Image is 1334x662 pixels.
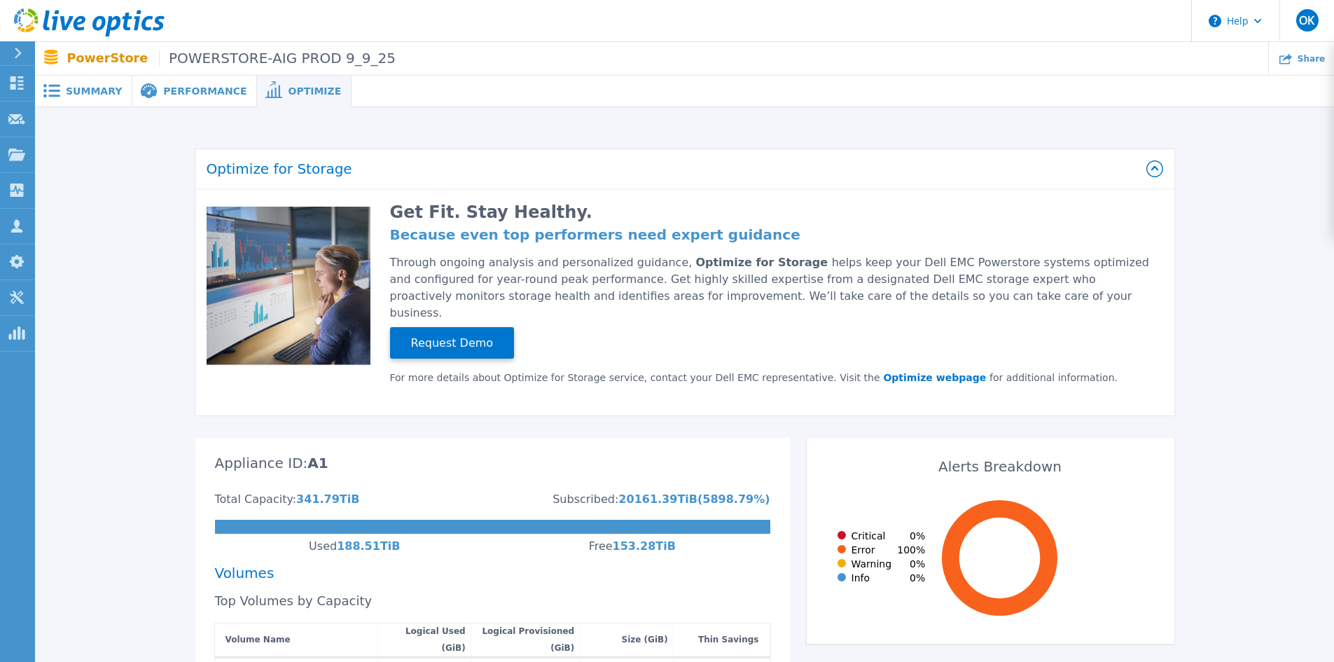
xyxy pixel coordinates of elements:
[698,631,759,648] div: Thin Savings
[66,86,122,96] span: Summary
[163,86,246,96] span: Performance
[832,530,886,542] div: Critical
[390,229,1155,240] h4: Because even top performers need expert guidance
[910,558,925,570] span: 0 %
[880,372,990,383] a: Optimize webpage
[390,207,1155,218] h2: Get Fit. Stay Healthy.
[897,544,925,556] span: 100 %
[622,631,668,648] div: Size (GiB)
[390,254,1155,322] div: Through ongoing analysis and personalized guidance, helps keep your Dell EMC Powerstore systems o...
[215,457,308,469] div: Appliance ID:
[390,327,515,359] button: Request Demo
[390,372,1155,383] div: For more details about Optimize for Storage service, contact your Dell EMC representative. Visit ...
[589,541,613,552] div: Free
[215,494,297,505] div: Total Capacity:
[405,335,499,352] span: Request Demo
[910,572,925,584] span: 0 %
[215,567,770,579] div: Volumes
[613,541,676,552] div: 153.28 TiB
[296,494,359,505] div: 341.79 TiB
[477,623,575,656] div: Logical Provisioned (GiB)
[1299,15,1314,26] span: OK
[67,50,396,67] p: PowerStore
[910,530,925,542] span: 0 %
[697,494,770,505] div: ( 5898.79 %)
[207,207,370,366] img: Optimize Promo
[215,595,770,607] div: Top Volumes by Capacity
[337,541,400,552] div: 188.51 TiB
[1298,55,1325,63] span: Share
[618,494,697,505] div: 20161.39 TiB
[826,447,1174,483] div: Alerts Breakdown
[832,558,892,570] div: Warning
[553,494,618,505] div: Subscribed:
[288,86,341,96] span: Optimize
[309,541,337,552] div: Used
[832,544,875,556] div: Error
[695,256,831,269] span: Optimize for Storage
[832,572,870,584] div: Info
[383,623,465,656] div: Logical Used (GiB)
[225,631,291,648] div: Volume Name
[307,457,328,494] div: A1
[159,50,396,67] span: POWERSTORE-AIG PROD 9_9_25
[207,162,1146,176] h2: Optimize for Storage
